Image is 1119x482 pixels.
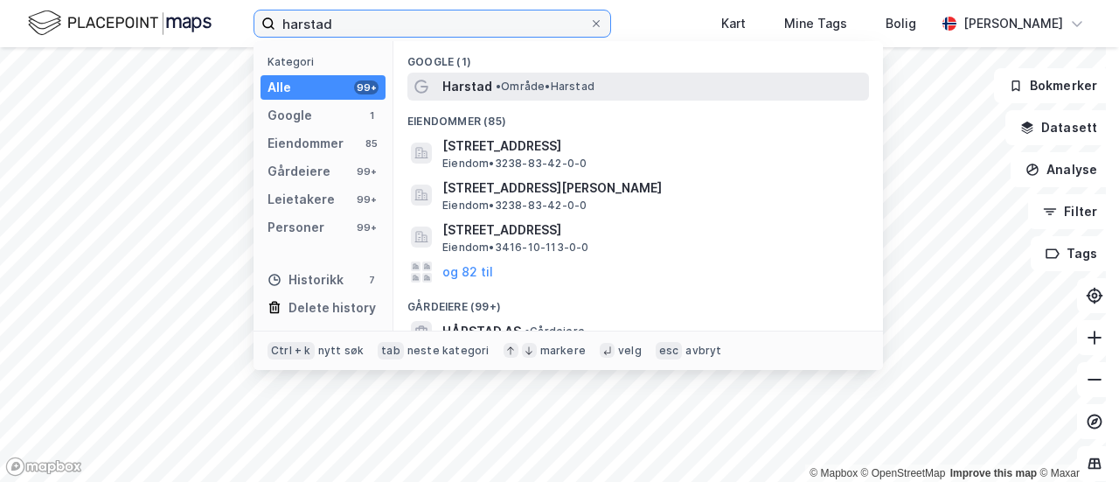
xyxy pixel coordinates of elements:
[442,136,862,157] span: [STREET_ADDRESS]
[365,108,379,122] div: 1
[496,80,501,93] span: •
[784,13,847,34] div: Mine Tags
[288,297,376,318] div: Delete history
[365,273,379,287] div: 7
[378,342,404,360] div: tab
[442,321,521,342] span: HÅRSTAD AS
[393,101,883,132] div: Eiendommer (85)
[810,467,858,479] a: Mapbox
[28,8,212,38] img: logo.f888ab2527a4732fd821a326f86c7f29.svg
[318,344,365,358] div: nytt søk
[994,68,1112,103] button: Bokmerker
[268,217,324,238] div: Personer
[268,77,291,98] div: Alle
[525,325,530,338] span: •
[268,269,344,290] div: Historikk
[354,220,379,234] div: 99+
[365,136,379,150] div: 85
[354,192,379,206] div: 99+
[393,41,883,73] div: Google (1)
[861,467,946,479] a: OpenStreetMap
[268,55,386,68] div: Kategori
[618,344,642,358] div: velg
[721,13,746,34] div: Kart
[442,157,587,171] span: Eiendom • 3238-83-42-0-0
[963,13,1063,34] div: [PERSON_NAME]
[525,325,585,339] span: Gårdeiere
[354,164,379,178] div: 99+
[886,13,916,34] div: Bolig
[1032,398,1119,482] div: Kontrollprogram for chat
[1031,236,1112,271] button: Tags
[496,80,594,94] span: Område • Harstad
[540,344,586,358] div: markere
[442,199,587,213] span: Eiendom • 3238-83-42-0-0
[5,457,82,477] a: Mapbox homepage
[950,467,1037,479] a: Improve this map
[442,220,862,241] span: [STREET_ADDRESS]
[442,76,492,97] span: Harstad
[354,80,379,94] div: 99+
[442,178,862,199] span: [STREET_ADDRESS][PERSON_NAME]
[275,10,589,37] input: Søk på adresse, matrikkel, gårdeiere, leietakere eller personer
[442,262,493,283] button: og 82 til
[1028,194,1112,229] button: Filter
[1032,398,1119,482] iframe: Chat Widget
[656,342,683,360] div: esc
[442,241,589,255] span: Eiendom • 3416-10-113-0-0
[268,105,312,126] div: Google
[268,161,330,182] div: Gårdeiere
[268,133,344,154] div: Eiendommer
[407,344,490,358] div: neste kategori
[393,286,883,318] div: Gårdeiere (99+)
[1005,110,1112,145] button: Datasett
[268,342,315,360] div: Ctrl + k
[268,189,335,210] div: Leietakere
[685,344,721,358] div: avbryt
[1011,152,1112,187] button: Analyse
